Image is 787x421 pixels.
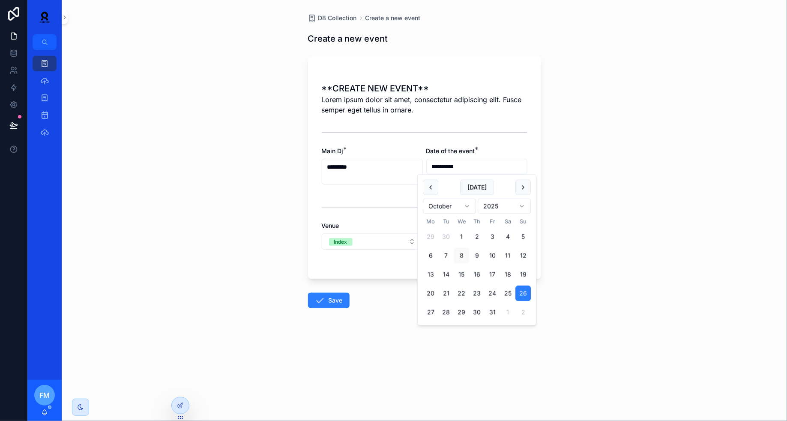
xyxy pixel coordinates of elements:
a: D8 Collection [308,14,357,22]
div: scrollable content [27,50,62,151]
button: Saturday, 4 October 2025 [500,229,515,245]
div: Index [334,238,347,246]
span: D8 Collection [318,14,357,22]
img: App logo [34,10,55,24]
button: Save [308,293,350,308]
button: Tuesday, 28 October 2025 [438,305,454,320]
h1: Create a new event [308,33,388,45]
button: Tuesday, 30 September 2025 [438,229,454,245]
th: Monday [423,218,438,226]
th: Wednesday [454,218,469,226]
button: Wednesday, 15 October 2025 [454,267,469,282]
th: Friday [485,218,500,226]
button: Tuesday, 21 October 2025 [438,286,454,301]
button: Saturday, 25 October 2025 [500,286,515,301]
button: [DATE] [460,180,494,195]
button: Saturday, 11 October 2025 [500,248,515,264]
button: Sunday, 12 October 2025 [515,248,531,264]
span: FM [39,390,50,400]
button: Tuesday, 14 October 2025 [438,267,454,282]
button: Select Button [322,233,423,250]
button: Today, Wednesday, 8 October 2025 [454,248,469,264]
button: Friday, 24 October 2025 [485,286,500,301]
button: Sunday, 2 November 2025 [515,305,531,320]
span: Main Dj [322,147,344,154]
button: Thursday, 30 October 2025 [469,305,485,320]
th: Thursday [469,218,485,226]
button: Tuesday, 7 October 2025 [438,248,454,264]
button: Saturday, 1 November 2025 [500,305,515,320]
a: Create a new event [365,14,421,22]
th: Sunday [515,218,531,226]
button: Friday, 10 October 2025 [485,248,500,264]
button: Monday, 20 October 2025 [423,286,438,301]
table: October 2025 [423,218,531,320]
button: Thursday, 23 October 2025 [469,286,485,301]
button: Monday, 6 October 2025 [423,248,438,264]
button: Monday, 27 October 2025 [423,305,438,320]
button: Wednesday, 29 October 2025 [454,305,469,320]
th: Tuesday [438,218,454,226]
button: Wednesday, 22 October 2025 [454,286,469,301]
button: Saturday, 18 October 2025 [500,267,515,282]
span: Venue [322,222,339,229]
button: Thursday, 2 October 2025 [469,229,485,245]
button: Sunday, 26 October 2025, selected [515,286,531,301]
button: Thursday, 9 October 2025 [469,248,485,264]
button: Thursday, 16 October 2025 [469,267,485,282]
h1: **CREATE NEW EVENT** [322,82,527,94]
button: Sunday, 5 October 2025 [515,229,531,245]
span: Lorem ipsum dolor sit amet, consectetur adipiscing elit. Fusce semper eget tellus in ornare. [322,94,527,115]
button: Friday, 17 October 2025 [485,267,500,282]
button: Monday, 29 September 2025 [423,229,438,245]
button: Friday, 3 October 2025 [485,229,500,245]
button: Sunday, 19 October 2025 [515,267,531,282]
th: Saturday [500,218,515,226]
span: Date of the event [426,147,475,154]
button: Wednesday, 1 October 2025 [454,229,469,245]
button: Monday, 13 October 2025 [423,267,438,282]
button: Friday, 31 October 2025 [485,305,500,320]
